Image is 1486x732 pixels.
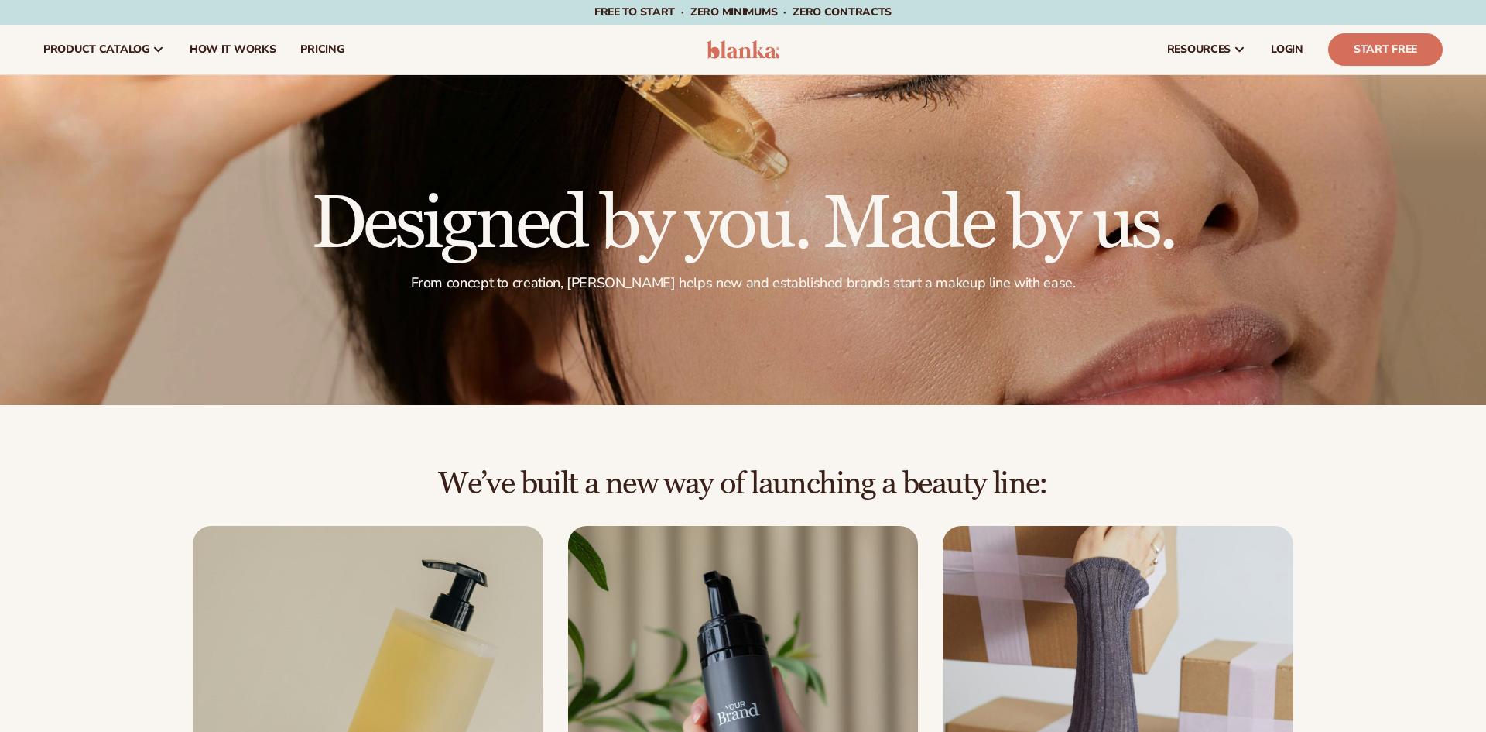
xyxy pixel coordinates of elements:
span: Free to start · ZERO minimums · ZERO contracts [594,5,892,19]
a: LOGIN [1258,25,1316,74]
img: logo [707,40,780,59]
a: resources [1155,25,1258,74]
a: Start Free [1328,33,1443,66]
h1: Designed by you. Made by us. [311,187,1176,262]
a: product catalog [31,25,177,74]
span: LOGIN [1271,43,1303,56]
h2: We’ve built a new way of launching a beauty line: [43,467,1443,501]
span: How It Works [190,43,276,56]
p: From concept to creation, [PERSON_NAME] helps new and established brands start a makeup line with... [311,274,1176,292]
a: pricing [288,25,356,74]
span: product catalog [43,43,149,56]
span: pricing [300,43,344,56]
a: How It Works [177,25,289,74]
span: resources [1167,43,1231,56]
